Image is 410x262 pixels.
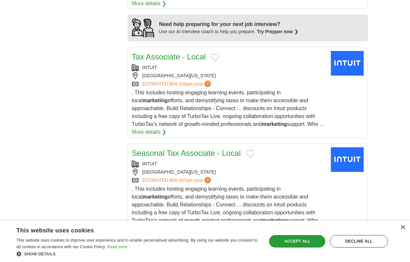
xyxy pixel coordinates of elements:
div: Accept all [269,235,325,248]
strong: marketing [262,121,287,127]
div: [GEOGRAPHIC_DATA][US_STATE] [132,169,326,176]
div: This website uses cookies [16,225,243,234]
div: Use our AI interview coach to help you prepare. [159,28,298,35]
span: . This includes hosting engaging learning events, participating in local efforts, and demystifyin... [132,90,324,127]
span: $49,497 [170,178,186,183]
button: Add to favorite jobs [246,150,255,158]
span: $54,336 [170,81,186,86]
a: ESTIMATED:$49,497per year? [142,177,212,184]
span: This website uses cookies to improve user experience and to enable personalised advertising. By u... [16,238,257,249]
span: . This includes hosting engaging learning events, participating in local efforts, and demystifyin... [132,186,324,223]
div: Decline all [330,235,388,248]
img: Intuit logo [331,147,364,172]
span: ? [204,177,211,183]
strong: marketing [262,218,287,223]
a: More details ❯ [132,128,166,136]
span: Show details [24,252,56,256]
a: ESTIMATED:$54,336per year? [142,81,212,87]
a: Tax Associate - Local [132,52,206,61]
div: Show details [16,250,260,257]
a: Read more, opens a new window [107,245,127,249]
strong: marketing [143,98,168,103]
a: Try Prepper now ❯ [257,29,298,34]
div: Need help preparing for your next job interview? [159,20,298,28]
a: INTUIT [142,65,157,70]
div: Close [400,225,405,230]
a: Seasonal Tax Associate - Local [132,149,241,157]
div: [GEOGRAPHIC_DATA][US_STATE] [132,72,326,79]
strong: marketing [143,194,168,200]
span: ? [204,81,211,87]
button: Add to favorite jobs [211,54,219,61]
a: INTUIT [142,161,157,166]
img: Intuit logo [331,51,364,76]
